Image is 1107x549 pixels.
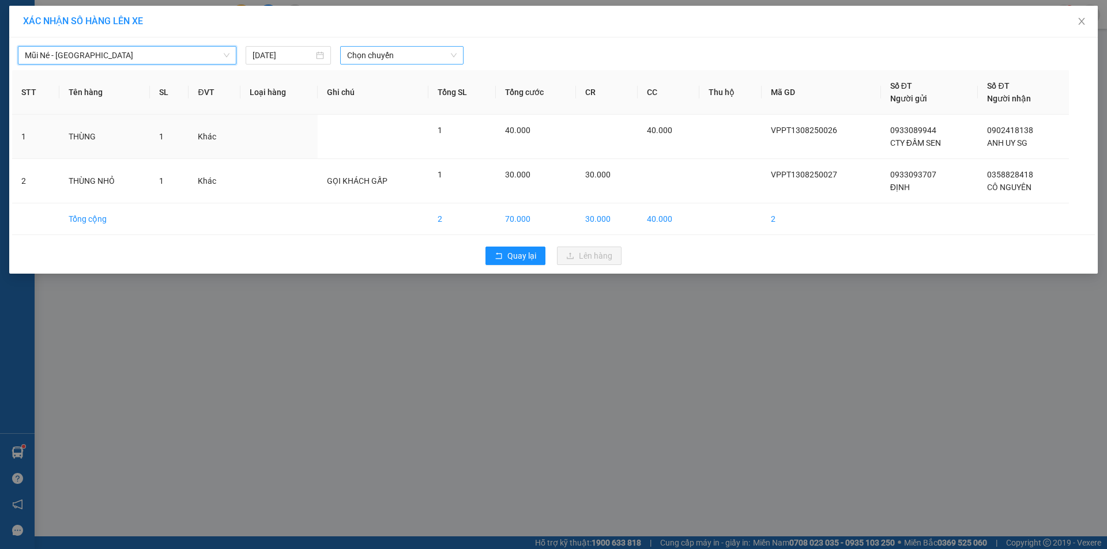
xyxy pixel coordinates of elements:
[1077,17,1086,26] span: close
[495,252,503,261] span: rollback
[771,126,837,135] span: VPPT1308250026
[428,70,496,115] th: Tổng SL
[428,203,496,235] td: 2
[576,70,638,115] th: CR
[12,159,59,203] td: 2
[699,70,762,115] th: Thu hộ
[890,126,936,135] span: 0933089944
[59,159,150,203] td: THÙNG NHỎ
[150,70,189,115] th: SL
[438,126,442,135] span: 1
[987,170,1033,179] span: 0358828418
[890,170,936,179] span: 0933093707
[496,70,576,115] th: Tổng cước
[12,115,59,159] td: 1
[987,138,1027,147] span: ANH UY SG
[318,70,429,115] th: Ghi chú
[23,16,143,26] span: XÁC NHẬN SỐ HÀNG LÊN XE
[59,203,150,235] td: Tổng cộng
[890,138,941,147] span: CTY ĐẦM SEN
[647,126,672,135] span: 40.000
[25,47,229,64] span: Mũi Né - Sài Gòn
[59,115,150,159] td: THÙNG
[987,126,1033,135] span: 0902418138
[505,126,530,135] span: 40.000
[240,70,318,115] th: Loại hàng
[987,94,1031,103] span: Người nhận
[762,70,881,115] th: Mã GD
[496,203,576,235] td: 70.000
[159,132,164,141] span: 1
[59,70,150,115] th: Tên hàng
[890,94,927,103] span: Người gửi
[189,159,240,203] td: Khác
[1065,6,1098,38] button: Close
[557,247,622,265] button: uploadLên hàng
[438,170,442,179] span: 1
[159,176,164,185] span: 1
[890,81,912,90] span: Số ĐT
[507,249,536,262] span: Quay lại
[987,81,1009,90] span: Số ĐT
[12,70,59,115] th: STT
[762,203,881,235] td: 2
[585,170,611,179] span: 30.000
[485,247,545,265] button: rollbackQuay lại
[890,183,910,192] span: ĐỊNH
[638,70,699,115] th: CC
[771,170,837,179] span: VPPT1308250027
[189,70,240,115] th: ĐVT
[987,183,1031,192] span: CÔ NGUYÊN
[576,203,638,235] td: 30.000
[327,176,387,185] span: GỌI KHÁCH GẤP
[189,115,240,159] td: Khác
[253,49,314,62] input: 13/08/2025
[347,47,457,64] span: Chọn chuyến
[505,170,530,179] span: 30.000
[638,203,699,235] td: 40.000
